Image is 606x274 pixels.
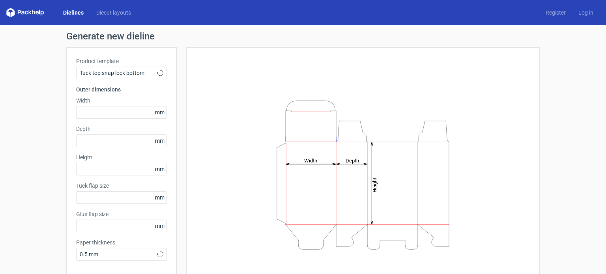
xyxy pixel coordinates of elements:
[346,157,359,163] tspan: Depth
[76,86,167,93] h3: Outer dimensions
[572,9,600,17] a: Log in
[153,135,166,147] span: mm
[66,32,540,41] h1: Generate new dieline
[153,220,166,232] span: mm
[539,9,572,17] a: Register
[372,177,378,192] tspan: Height
[80,250,157,258] span: 0.5 mm
[76,57,167,65] label: Product template
[57,9,90,17] a: Dielines
[153,163,166,175] span: mm
[76,125,167,133] label: Depth
[76,239,167,246] label: Paper thickness
[76,97,167,104] label: Width
[304,157,317,163] tspan: Width
[76,210,167,218] label: Glue flap size
[80,69,157,77] span: Tuck top snap lock bottom
[76,182,167,190] label: Tuck flap size
[153,192,166,203] span: mm
[90,9,137,17] a: Diecut layouts
[76,153,167,161] label: Height
[153,106,166,118] span: mm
